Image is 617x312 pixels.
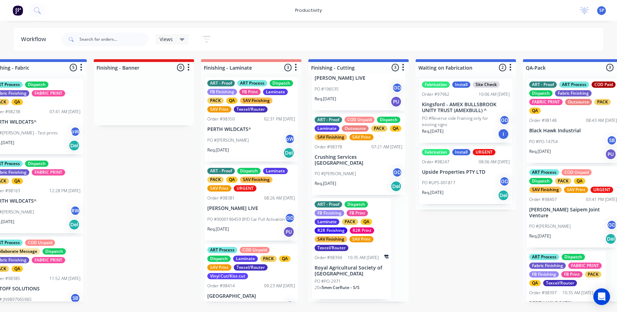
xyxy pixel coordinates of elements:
p: Req. [DATE] [529,233,551,239]
div: Del [605,233,616,244]
div: FabricationInstallURGENTOrder #9824708:06 AM [DATE]Upside Properties PTY LTDPO #UPS-001817GDReq.[... [419,146,512,204]
div: 07:41 AM [DATE] [49,109,80,115]
div: SAV Print [207,106,231,112]
div: SAV Finishing [240,97,272,104]
p: PERTH WILDCATS^ [529,300,603,306]
div: ART Process [559,81,589,88]
div: Texcel/Router [234,264,268,271]
p: Req. [DATE] [422,128,444,134]
div: ART - ProofDispatchLaminatePACKQASAV FinishingSAV PrintURGENTOrder #9838108:26 AM [DATE][PERSON_N... [205,165,298,241]
p: Req. [DATE] [315,180,336,187]
div: ART Process [529,169,559,175]
div: RW [70,205,80,216]
div: Dispatch [43,248,66,255]
div: FB Finishing [207,89,237,95]
div: QA [226,97,238,104]
div: 12:28 PM [DATE] [49,188,80,194]
div: FB Print [561,271,583,278]
div: Laminate [263,89,288,95]
div: SAV Print [207,185,231,192]
div: Site Check [473,81,500,88]
p: [PERSON_NAME] LIVE [207,205,295,211]
div: QA [574,178,585,184]
div: Order #98378 [315,144,342,150]
p: Req. [DATE] [422,189,444,196]
div: Fabrication [422,149,450,155]
p: PO #196535 [315,86,339,92]
p: PO #Reverse side Framing only for existing signs [422,115,499,128]
div: PACK [594,99,611,105]
div: ART - ProofDispatchFB FinishingFB PrintLaminatePACKQAR2R FinishingR2R PrintSAV FinishingSAV Print... [312,198,391,299]
div: Texcel/Router [543,280,577,286]
p: PO #[PERSON_NAME] [529,223,571,229]
div: Outsource [565,99,592,105]
div: PACK [371,125,387,132]
div: FB Print [239,89,261,95]
div: Order #98247 [422,159,449,165]
div: Install [452,149,470,155]
div: PACK [342,219,358,225]
div: Laminate [233,256,258,262]
div: GD [285,300,295,311]
p: PO #0000196459 BYD Car Pull Activation [207,216,285,223]
div: 02:31 PM [DATE] [264,116,295,122]
div: ART - Proof [315,201,342,208]
div: ART - Proof [315,117,342,123]
div: Order #98414 [207,283,235,289]
div: COD Unpaid [562,169,592,175]
p: Req. [DATE] [529,148,551,155]
div: SAV Print [349,236,373,242]
div: Laminate [315,219,339,225]
div: SAV Print [564,187,588,193]
div: COD Paid [592,81,616,88]
div: Fabric Finishing [555,90,592,96]
span: 5mm Corflute - S/S [322,284,360,290]
div: URGENT [591,187,613,193]
input: Search for orders... [79,32,148,46]
div: Dispatch [529,90,553,96]
div: COD Unpaid [345,117,375,123]
div: SAV Finishing [315,236,347,242]
div: PACK [555,178,571,184]
div: 11:52 AM [DATE] [49,275,80,282]
div: FabricationInstallSite CheckOrder #9796210:06 AM [DATE]Kingsford - AMEX BULLSBROOK UNITY TRUST (A... [419,79,512,143]
div: QA [226,177,238,183]
div: Order #98148 [529,117,557,124]
div: ART Process [237,80,267,86]
div: ART - ProofART ProcessDispatchFB FinishingFB PrintLaminatePACKQASAV FinishingSAV PrintTexcel/Rout... [205,77,298,162]
div: QA [390,125,401,132]
p: [PERSON_NAME] Saipem Joint Venture [529,207,617,219]
div: Del [69,219,80,230]
div: URGENT [473,149,495,155]
div: Open Intercom Messenger [593,288,610,305]
div: ART - Proof [207,80,235,86]
div: PACK [260,256,277,262]
div: QA [529,108,541,114]
div: Outsource [342,125,369,132]
div: PACK [207,177,224,183]
div: 08:06 AM [DATE] [479,159,510,165]
p: PERTH WILDCATS^ [207,126,295,132]
div: GD [392,167,402,178]
div: FABRIC PRINT [32,90,65,96]
div: Order #98394 [315,255,342,261]
div: GD [392,83,402,93]
p: PO #PO-14754 [529,139,558,145]
span: Views [160,36,173,43]
div: 10:06 AM [DATE] [479,91,510,97]
div: Dispatch [25,161,48,167]
div: Vinyl Cut/Kiss cut [207,273,248,279]
div: 10:35 AM [DATE] [348,255,379,261]
div: ART - ProofCOD UnpaidDispatchLaminateOutsourcePACKQASAV FinishingSAV PrintOrder #9837807:21 AM [D... [312,114,405,195]
div: Del [391,181,402,192]
div: Dispatch [529,178,553,184]
div: Del [283,147,294,158]
div: GD [285,213,295,223]
div: COD Unpaid [25,240,55,246]
div: Workflow [21,35,49,44]
div: SAV Print [349,134,373,140]
div: 03:41 PM [DATE] [586,196,617,203]
div: FB Finishing [529,271,559,278]
div: Texcel/Router [234,106,268,112]
div: SAV Finishing [240,177,272,183]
